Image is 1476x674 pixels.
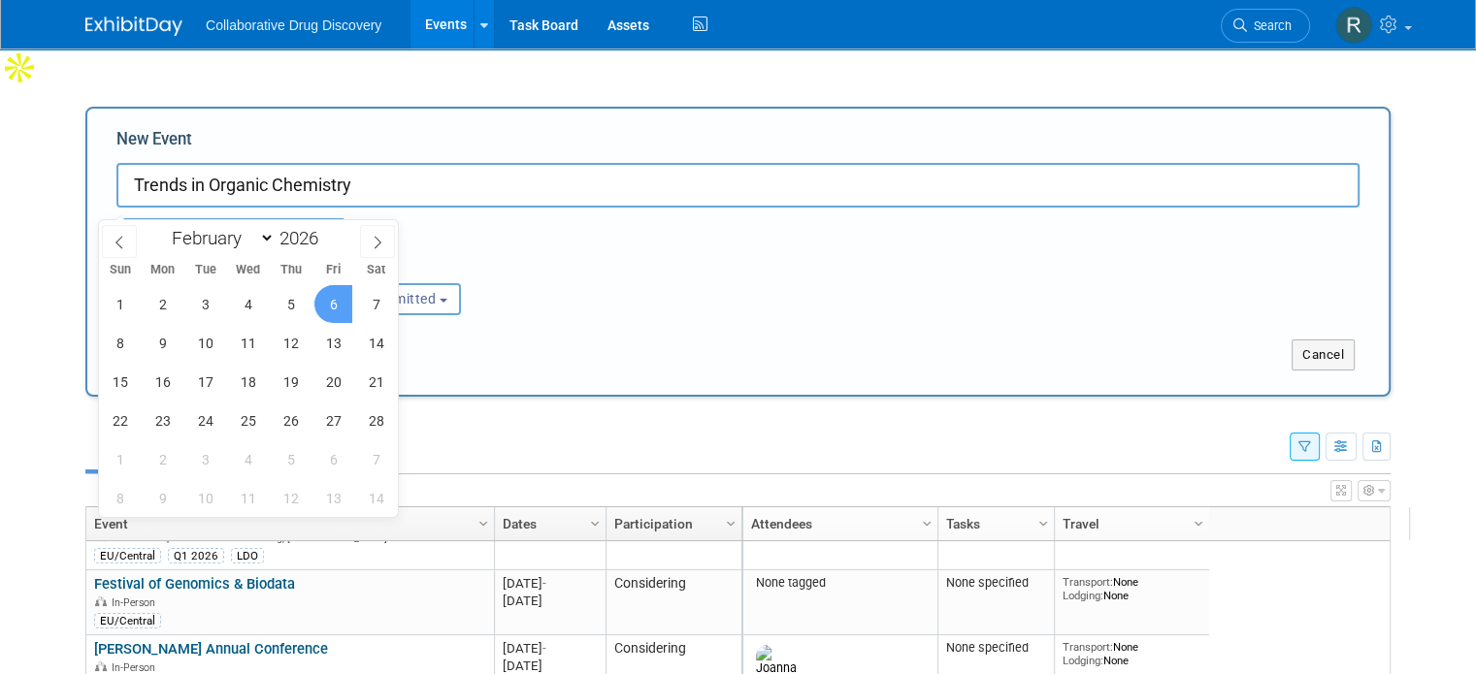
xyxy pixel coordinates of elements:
a: Upcoming91 [85,433,199,469]
img: In-Person Event [95,661,107,671]
span: Collaborative Drug Discovery [206,17,381,33]
span: Mon [142,264,184,276]
a: Event [94,507,481,540]
a: Tasks [946,507,1041,540]
span: February 22, 2026 [101,401,139,439]
span: February 13, 2026 [314,324,352,362]
div: [DATE] [503,658,597,674]
div: None specified [946,575,1047,591]
span: March 14, 2026 [357,479,395,517]
span: March 7, 2026 [357,440,395,478]
span: February 20, 2026 [314,363,352,401]
div: LDO [231,548,264,563]
div: [DATE] [503,593,597,609]
span: Column Settings [723,516,738,531]
div: Participation: [329,257,512,282]
div: Q1 2026 [168,548,224,563]
span: March 8, 2026 [101,479,139,517]
span: - [542,576,546,591]
a: Column Settings [585,507,607,536]
a: Attendees [751,507,925,540]
span: In-Person [112,661,161,674]
span: February 15, 2026 [101,363,139,401]
span: February 28, 2026 [357,401,395,439]
a: Search [1221,9,1310,43]
span: Lodging: [1063,654,1103,667]
span: March 4, 2026 [229,440,267,478]
img: ExhibitDay [85,16,182,36]
span: February 23, 2026 [144,401,181,439]
input: Year [275,227,333,249]
a: Travel [1063,507,1197,540]
span: February 17, 2026 [186,363,224,401]
span: Column Settings [476,516,491,531]
span: Lodging: [1063,589,1103,602]
a: Dates [503,507,593,540]
span: February 27, 2026 [314,401,352,439]
td: Considering [606,570,741,635]
div: EU/Central [94,548,161,563]
div: None specified [946,640,1047,656]
div: None None [1063,575,1202,603]
a: Column Settings [474,507,495,536]
span: February 6, 2026 [314,285,352,323]
span: Column Settings [587,516,603,531]
span: March 3, 2026 [186,440,224,478]
span: February 7, 2026 [357,285,395,323]
span: February 4, 2026 [229,285,267,323]
span: February 16, 2026 [144,363,181,401]
span: Column Settings [919,516,935,531]
span: Search [1247,18,1292,33]
span: February 14, 2026 [357,324,395,362]
span: Sun [99,264,142,276]
span: Thu [270,264,312,276]
span: - [542,641,546,656]
span: March 6, 2026 [314,440,352,478]
span: February 26, 2026 [272,401,310,439]
input: Name of Trade Show / Conference [116,163,1360,208]
a: Column Settings [721,507,742,536]
a: Column Settings [1189,507,1210,536]
span: March 12, 2026 [272,479,310,517]
img: Renate Baker [1335,7,1372,44]
span: March 1, 2026 [101,440,139,478]
span: Column Settings [1035,516,1051,531]
span: February 10, 2026 [186,324,224,362]
span: Wed [227,264,270,276]
span: In-Person [112,596,161,609]
span: February 19, 2026 [272,363,310,401]
div: EU/Central [94,613,161,628]
span: February 24, 2026 [186,401,224,439]
span: Tue [184,264,227,276]
span: February 9, 2026 [144,324,181,362]
span: February 1, 2026 [101,285,139,323]
span: Transport: [1063,640,1113,654]
div: None None [1063,640,1202,668]
span: February 18, 2026 [229,363,267,401]
span: Column Settings [1191,516,1206,531]
span: February 5, 2026 [272,285,310,323]
a: Column Settings [1033,507,1055,536]
span: March 11, 2026 [229,479,267,517]
div: [DATE] [503,640,597,657]
span: Sat [355,264,398,276]
span: March 2, 2026 [144,440,181,478]
a: Participation [614,507,729,540]
span: February 21, 2026 [357,363,395,401]
img: In-Person Event [95,596,107,606]
select: Month [163,226,275,250]
span: February 8, 2026 [101,324,139,362]
span: Fri [312,264,355,276]
span: March 9, 2026 [144,479,181,517]
span: February 11, 2026 [229,324,267,362]
div: [DATE] [503,575,597,592]
button: Cancel [1292,339,1355,370]
span: Transport: [1063,575,1113,589]
span: March 13, 2026 [314,479,352,517]
span: March 10, 2026 [186,479,224,517]
span: February 3, 2026 [186,285,224,323]
label: New Event [116,128,192,158]
input: Start Date - End Date [116,218,345,257]
span: February 12, 2026 [272,324,310,362]
span: March 5, 2026 [272,440,310,478]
